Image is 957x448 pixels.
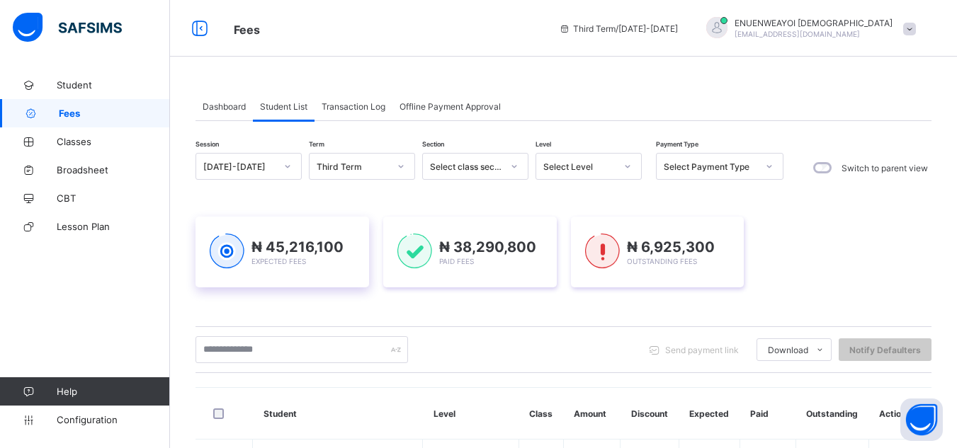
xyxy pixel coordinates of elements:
span: ₦ 45,216,100 [251,239,344,255]
button: Open asap [900,398,943,441]
th: Expected [679,388,740,440]
span: Outstanding Fees [627,257,697,265]
span: Lesson Plan [57,221,170,232]
span: [EMAIL_ADDRESS][DOMAIN_NAME] [735,30,860,38]
div: Select Level [543,161,616,172]
span: Dashboard [203,101,246,112]
span: Offline Payment Approval [400,101,501,112]
span: ₦ 6,925,300 [627,239,715,255]
th: Discount [621,388,679,440]
div: Third Term [317,161,389,172]
span: Section [422,140,444,148]
th: Level [423,388,519,440]
span: Level [536,140,551,148]
span: Help [57,386,169,397]
span: Fees [59,108,170,119]
th: Actions [868,388,931,440]
span: Paid Fees [439,257,474,265]
div: Select Payment Type [664,161,757,172]
span: Session [196,140,219,148]
img: paid-1.3eb1404cbcb1d3b736510a26bbfa3ccb.svg [397,234,432,269]
span: ENUENWEAYOI [DEMOGRAPHIC_DATA] [735,18,893,28]
span: Student List [260,101,307,112]
span: Fees [234,23,260,37]
th: Class [519,388,563,440]
span: Notify Defaulters [849,345,921,355]
span: ₦ 38,290,800 [439,239,536,255]
th: Paid [740,388,795,440]
span: Transaction Log [322,101,385,112]
span: Configuration [57,414,169,425]
img: outstanding-1.146d663e52f09953f639664a84e30106.svg [585,234,620,269]
span: Broadsheet [57,164,170,176]
th: Amount [563,388,621,440]
span: Classes [57,136,170,147]
th: Student [253,388,423,440]
label: Switch to parent view [842,163,928,173]
span: Download [768,345,808,355]
span: CBT [57,193,170,204]
div: [DATE]-[DATE] [203,161,276,172]
img: expected-1.03dd87d44185fb6c27cc9b2570c10499.svg [210,234,244,269]
span: Student [57,79,170,91]
span: session/term information [559,23,678,34]
span: Term [309,140,324,148]
th: Outstanding [795,388,868,440]
span: Payment Type [656,140,698,148]
span: Expected Fees [251,257,306,265]
span: Send payment link [665,345,739,355]
div: ENUENWEAYOICHRISTIAN [692,17,923,40]
img: safsims [13,13,122,42]
div: Select class section [430,161,502,172]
